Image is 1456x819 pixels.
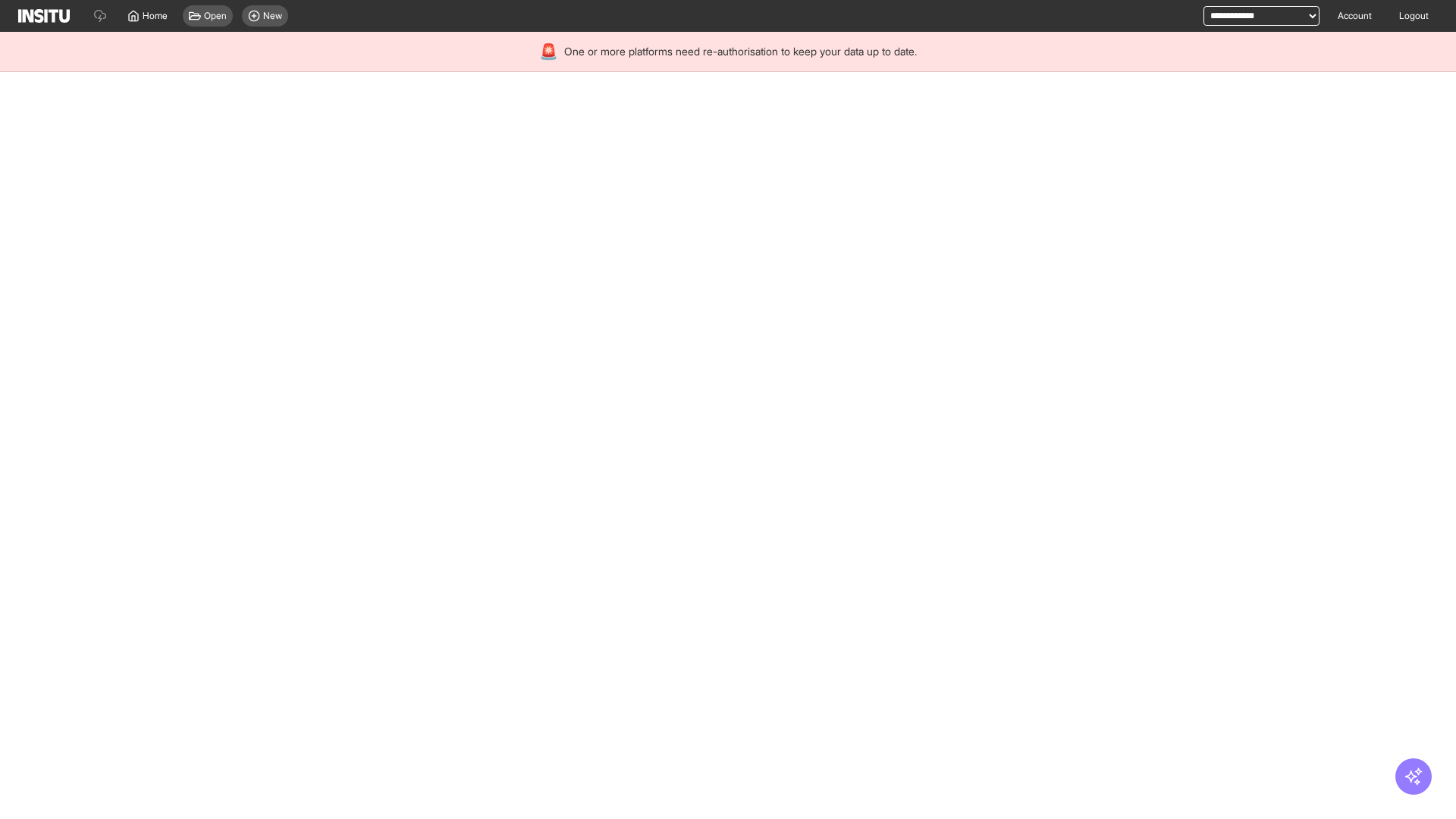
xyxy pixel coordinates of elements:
[263,10,282,22] span: New
[18,9,70,23] img: Logo
[143,10,168,22] span: Home
[204,10,227,22] span: Open
[564,44,917,59] span: One or more platforms need re-authorisation to keep your data up to date.
[539,41,558,62] div: 🚨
